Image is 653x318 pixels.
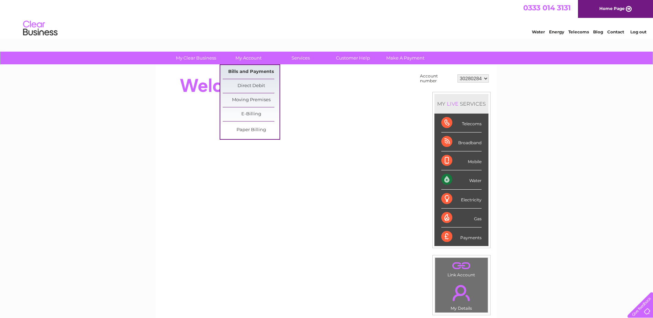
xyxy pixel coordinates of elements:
[325,52,381,64] a: Customer Help
[568,29,589,34] a: Telecoms
[630,29,646,34] a: Log out
[223,107,280,121] a: E-Billing
[223,93,280,107] a: Moving Premises
[523,3,571,12] a: 0333 014 3131
[532,29,545,34] a: Water
[549,29,564,34] a: Energy
[164,4,489,33] div: Clear Business is a trading name of Verastar Limited (registered in [GEOGRAPHIC_DATA] No. 3667643...
[607,29,624,34] a: Contact
[445,100,460,107] div: LIVE
[434,94,488,114] div: MY SERVICES
[441,227,482,246] div: Payments
[377,52,434,64] a: Make A Payment
[435,279,488,313] td: My Details
[220,52,277,64] a: My Account
[441,170,482,189] div: Water
[593,29,603,34] a: Blog
[437,259,486,272] a: .
[435,257,488,279] td: Link Account
[441,209,482,227] div: Gas
[168,52,224,64] a: My Clear Business
[223,65,280,79] a: Bills and Payments
[223,79,280,93] a: Direct Debit
[441,132,482,151] div: Broadband
[418,72,456,85] td: Account number
[272,52,329,64] a: Services
[441,151,482,170] div: Mobile
[441,190,482,209] div: Electricity
[223,123,280,137] a: Paper Billing
[23,18,58,39] img: logo.png
[437,281,486,305] a: .
[441,114,482,132] div: Telecoms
